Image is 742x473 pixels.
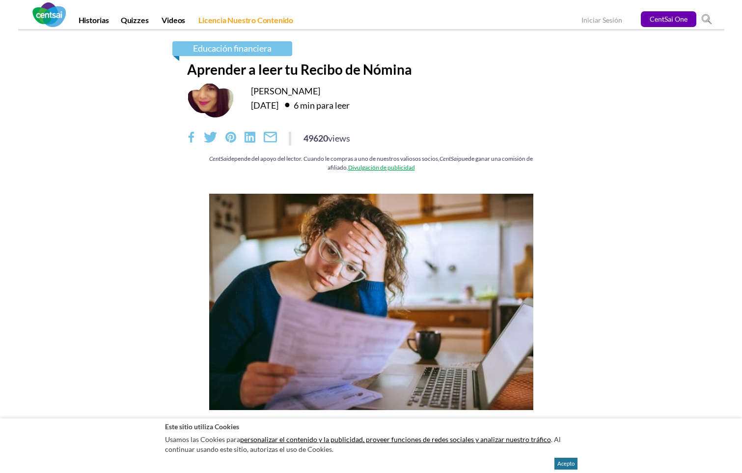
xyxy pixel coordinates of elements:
span: views [328,133,350,144]
div: depende del apoyo del lector. Cuando le compras a uno de nuestros valiosos socios, puede ganar un... [187,154,555,172]
a: CentSai One [641,11,696,27]
time: [DATE] [251,100,278,111]
div: 6 min para leer [280,97,350,113]
h1: Aprender a leer tu Recibo de Nómina [187,61,555,78]
em: CentSai [440,155,458,162]
a: Historias [73,15,115,29]
p: Usamos las Cookies para . Al continuar usando este sitio, autorizas el uso de Cookies. [165,432,577,456]
a: Educación financiera [172,41,292,56]
button: Acepto [554,458,577,470]
em: CentSai [209,155,228,162]
a: Videos [156,15,191,29]
a: Licencia Nuestro Contenido [192,15,299,29]
div: 49620 [303,132,350,145]
a: Quizzes [115,15,155,29]
a: Divulgación de publicidad [348,164,415,171]
h2: Este sitio utiliza Cookies [165,422,577,431]
img: CentSai [32,2,66,27]
a: [PERSON_NAME] [251,86,320,96]
a: Iniciar Sesión [581,16,622,26]
img: Aprender a leer tu Recibo de Nómina [209,194,533,410]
